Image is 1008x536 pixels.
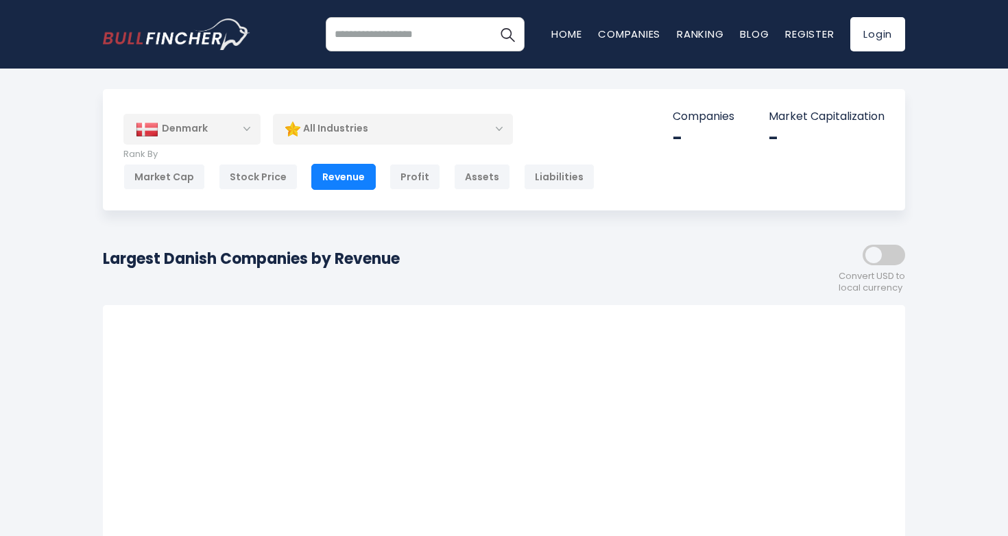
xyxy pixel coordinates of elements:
div: Denmark [123,114,261,144]
a: Blog [740,27,769,41]
div: - [769,127,885,149]
div: Market Cap [123,164,205,190]
a: Register [785,27,834,41]
span: Convert USD to local currency [839,271,905,294]
div: Profit [389,164,440,190]
div: Stock Price [219,164,298,190]
a: Login [850,17,905,51]
a: Companies [598,27,660,41]
a: Ranking [677,27,723,41]
a: Go to homepage [103,19,250,50]
div: Revenue [311,164,376,190]
img: bullfincher logo [103,19,250,50]
div: All Industries [273,113,513,145]
div: - [673,127,734,149]
button: Search [490,17,525,51]
h1: Largest Danish Companies by Revenue [103,247,400,270]
div: Liabilities [524,164,595,190]
div: Assets [454,164,510,190]
p: Companies [673,110,734,124]
a: Home [551,27,581,41]
p: Rank By [123,149,595,160]
p: Market Capitalization [769,110,885,124]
